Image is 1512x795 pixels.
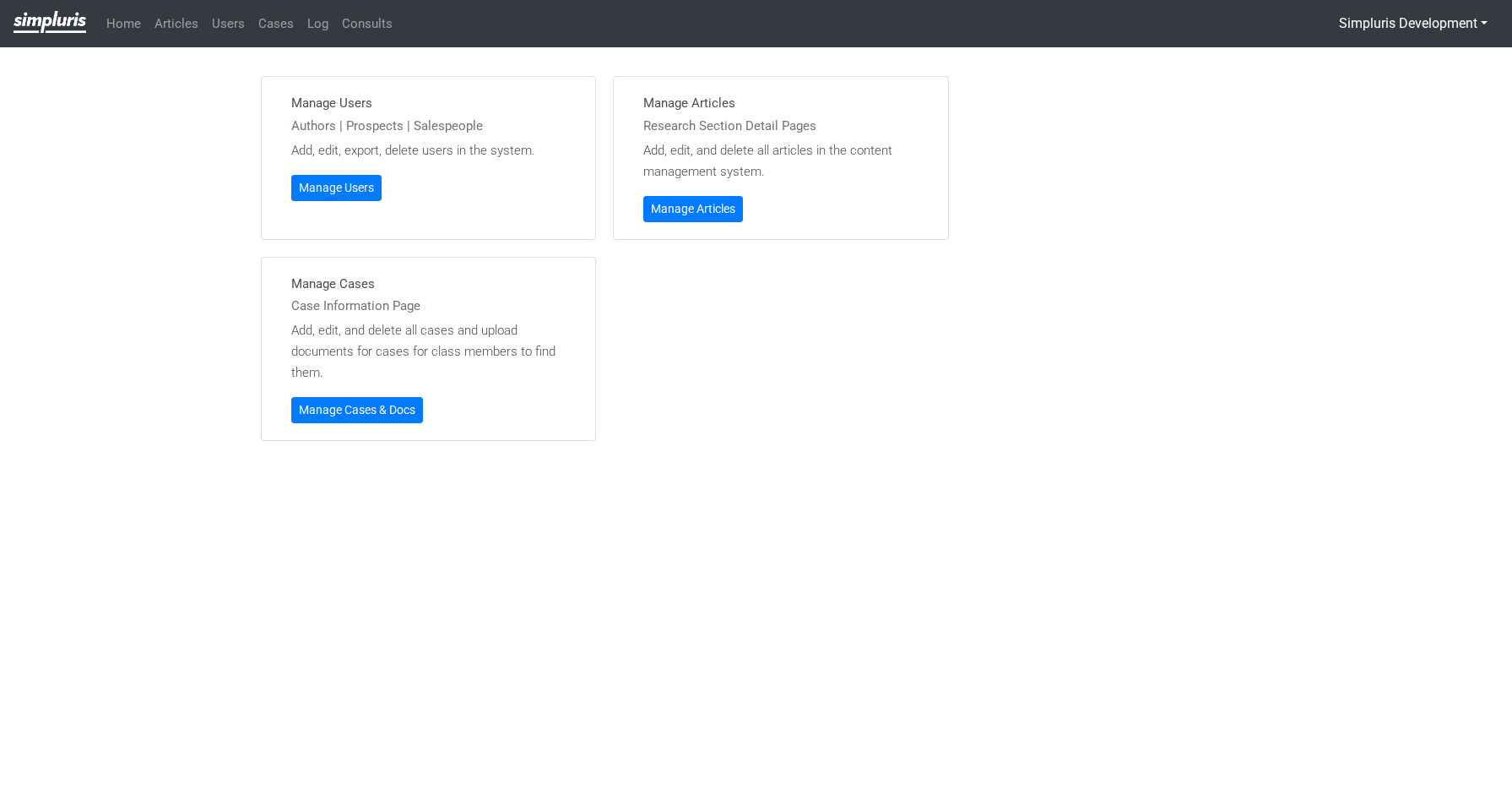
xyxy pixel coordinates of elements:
[291,140,566,161] p: Add, edit, export, delete users in the system.
[252,8,301,41] a: Cases
[291,275,566,294] h5: Manage Cases
[148,8,205,41] a: Articles
[14,11,86,33] img: Privacy-class-action
[643,118,919,133] h6: Research Section Detail Pages
[643,94,919,113] h5: Manage Articles
[291,175,382,201] a: Manage Users
[643,196,743,222] a: Manage Articles
[643,140,919,182] p: Add, edit, and delete all articles in the content management system.
[100,8,148,41] a: Home
[291,298,566,313] h6: Case Information Page
[291,118,566,133] h6: Authors | Prospects | Salespeople
[291,397,423,423] a: Manage Cases & Docs
[1328,8,1498,40] button: Simpluris Development
[335,8,399,41] a: Consults
[291,94,566,113] h5: Manage Users
[301,8,335,41] a: Log
[291,320,566,384] p: Add, edit, and delete all cases and upload documents for cases for class members to find them.
[205,8,252,41] a: Users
